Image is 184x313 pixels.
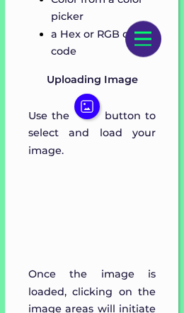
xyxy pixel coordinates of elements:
p: Uploading Image [28,71,156,88]
p: a Hex or RGB color code [51,26,156,60]
p: Use the button to select and load your image. [28,94,156,159]
iframe: Advertisement [28,159,156,265]
img: icon_image_white.svg [74,94,100,119]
